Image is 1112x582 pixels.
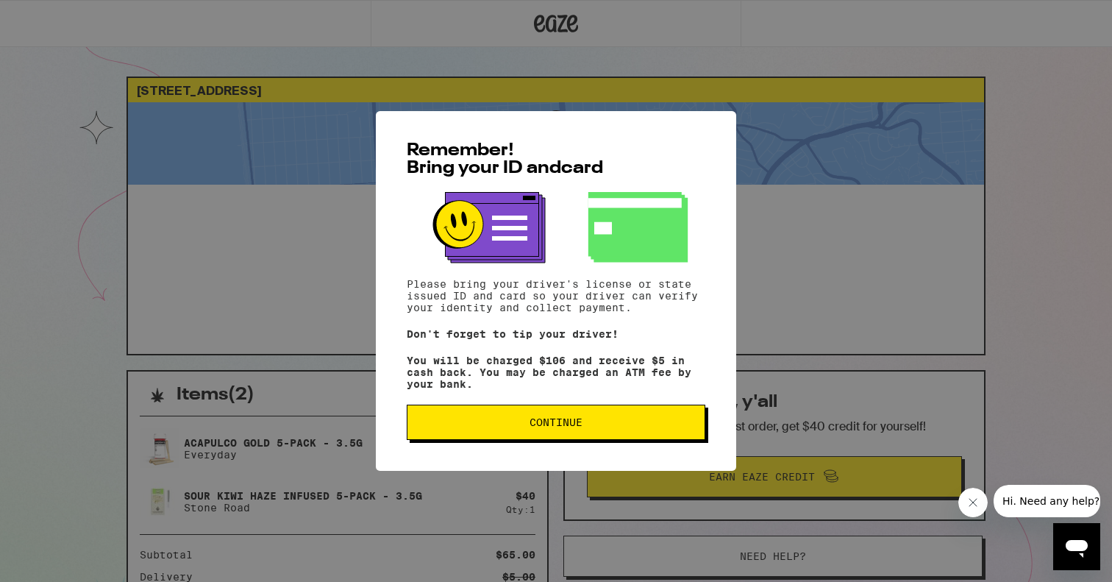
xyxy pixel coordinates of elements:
[958,488,988,517] iframe: Close message
[1053,523,1100,570] iframe: Button to launch messaging window
[407,328,705,340] p: Don't forget to tip your driver!
[994,485,1100,517] iframe: Message from company
[407,278,705,313] p: Please bring your driver's license or state issued ID and card so your driver can verify your ide...
[530,417,582,427] span: Continue
[407,355,705,390] p: You will be charged $106 and receive $5 in cash back. You may be charged an ATM fee by your bank.
[407,142,603,177] span: Remember! Bring your ID and card
[407,405,705,440] button: Continue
